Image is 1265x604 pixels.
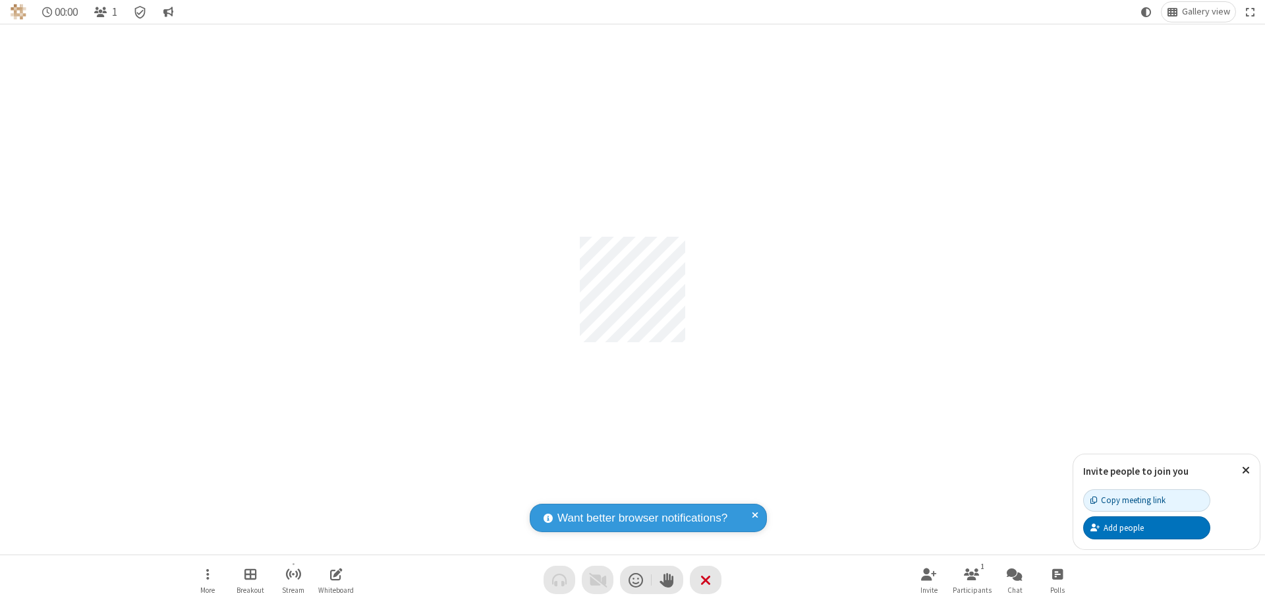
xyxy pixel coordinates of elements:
[953,586,992,594] span: Participants
[1162,2,1235,22] button: Change layout
[316,561,356,599] button: Open shared whiteboard
[920,586,938,594] span: Invite
[55,6,78,18] span: 00:00
[318,586,354,594] span: Whiteboard
[200,586,215,594] span: More
[995,561,1034,599] button: Open chat
[909,561,949,599] button: Invite participants (⌘+Shift+I)
[1083,516,1210,539] button: Add people
[128,2,153,22] div: Meeting details Encryption enabled
[582,566,613,594] button: Video
[1038,561,1077,599] button: Open poll
[1050,586,1065,594] span: Polls
[1007,586,1023,594] span: Chat
[652,566,683,594] button: Raise hand
[1090,494,1166,506] div: Copy meeting link
[952,561,992,599] button: Open participant list
[977,560,988,572] div: 1
[1136,2,1157,22] button: Using system theme
[237,586,264,594] span: Breakout
[1083,465,1189,477] label: Invite people to join you
[690,566,721,594] button: End or leave meeting
[544,566,575,594] button: Audio problem - check your Internet connection or call by phone
[231,561,270,599] button: Manage Breakout Rooms
[88,2,123,22] button: Open participant list
[1232,454,1260,487] button: Close popover
[557,510,727,527] span: Want better browser notifications?
[273,561,313,599] button: Start streaming
[1241,2,1260,22] button: Fullscreen
[620,566,652,594] button: Send a reaction
[11,4,26,20] img: QA Selenium DO NOT DELETE OR CHANGE
[157,2,179,22] button: Conversation
[1083,489,1210,512] button: Copy meeting link
[188,561,227,599] button: Open menu
[282,586,304,594] span: Stream
[37,2,84,22] div: Timer
[112,6,117,18] span: 1
[1182,7,1230,17] span: Gallery view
